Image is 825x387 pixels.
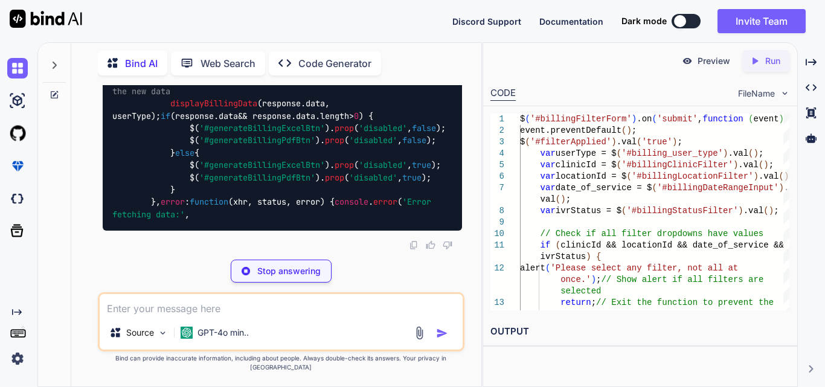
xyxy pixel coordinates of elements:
span: ( [621,206,626,216]
span: ; [774,206,778,216]
span: '#billingLocationFilter' [632,171,754,181]
span: clinicId && locationId && date_of_service && [560,240,784,250]
span: ( [556,194,560,204]
img: attachment [412,326,426,340]
p: Source [126,327,154,339]
span: var [541,183,556,193]
span: '#generateBillingExcelBtn' [199,160,325,171]
span: var [541,206,556,216]
span: ( [652,114,656,124]
span: '#billingClinicFilter' [621,160,733,170]
img: icon [436,327,448,339]
span: '#generateBillingPdfBtn' [199,172,315,183]
span: ) [672,137,677,147]
span: 0 [354,110,359,121]
img: chevron down [780,88,790,98]
span: AJAX request [560,309,621,319]
button: Documentation [539,15,603,28]
span: '#generateBillingPdfBtn' [199,135,315,146]
p: Preview [698,55,730,67]
span: ( [545,263,550,273]
div: CODE [490,86,516,101]
span: ( [556,240,560,250]
div: 8 [490,205,504,217]
span: data [296,110,315,121]
p: Bind can provide inaccurate information, including about people. Always double-check its answers.... [98,354,464,372]
span: length [320,110,349,121]
button: Invite Team [717,9,806,33]
span: ; [591,298,596,307]
span: '#generateBillingExcelBtn' [199,123,325,133]
span: '#billingFilterForm' [530,114,632,124]
span: ) [560,194,565,204]
span: true [412,160,431,171]
span: '#filterApplied' [530,137,611,147]
span: function [190,197,228,208]
span: date_of_service = $ [556,183,652,193]
span: $ [520,137,525,147]
span: 'submit' [657,114,698,124]
span: ( [652,183,656,193]
span: 'true' [642,137,672,147]
span: data [219,110,238,121]
span: if [541,240,551,250]
span: ; [678,137,682,147]
span: prop [325,172,344,183]
span: error [161,197,185,208]
img: Pick Models [158,328,168,338]
span: Dark mode [621,15,667,27]
img: dislike [443,240,452,250]
span: 'Please select any filter, not all at [550,263,738,273]
span: // Show alert if all filters are [601,275,763,284]
span: data [306,98,325,109]
div: 5 [490,159,504,171]
span: ; [632,126,637,135]
div: 11 [490,240,504,251]
p: Run [765,55,780,67]
span: else [175,147,194,158]
span: console [335,197,368,208]
span: ; [566,194,571,204]
span: ) [733,160,738,170]
span: selected [560,286,601,296]
span: ( [748,114,753,124]
span: val [541,194,556,204]
span: prop [335,160,354,171]
span: ; [596,275,601,284]
span: if [161,110,170,121]
span: , [698,114,702,124]
div: 3 [490,136,504,148]
span: // Check if all filter dropdowns have values [541,229,764,238]
span: clinicId = $ [556,160,617,170]
div: 9 [490,217,504,228]
span: ; [759,149,763,158]
p: Web Search [201,56,255,71]
span: ( [621,126,626,135]
img: githubLight [7,123,28,144]
span: '#billingDateRangeInput' [657,183,779,193]
img: chat [7,58,28,78]
p: Bind AI [125,56,158,71]
span: locationId = $ [556,171,627,181]
span: .val [728,149,749,158]
span: event [754,114,779,124]
span: ) [769,206,774,216]
img: preview [682,56,693,66]
img: like [426,240,435,250]
span: .val [738,160,759,170]
span: ; [769,160,774,170]
div: 10 [490,228,504,240]
span: ( [637,137,641,147]
span: '#billing_user_type' [621,149,723,158]
span: ( [525,137,530,147]
span: return [560,298,591,307]
span: ( [617,160,621,170]
span: FileName [738,88,775,100]
span: 'disabled' [359,160,407,171]
span: ( [779,171,784,181]
span: true [402,172,422,183]
span: event.preventDefault [520,126,621,135]
span: ) [779,114,784,124]
span: var [541,149,556,158]
span: ) [723,149,728,158]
